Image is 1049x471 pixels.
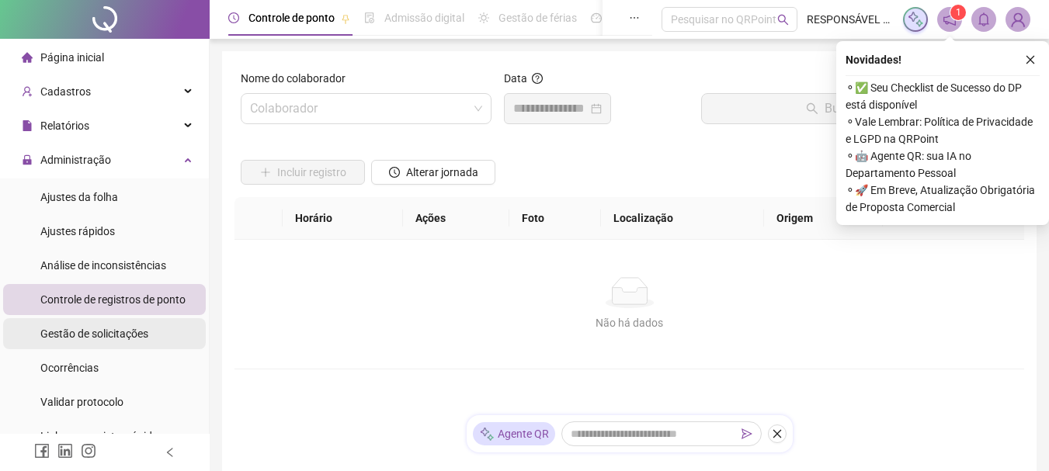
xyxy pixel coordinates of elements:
[950,5,966,20] sup: 1
[601,197,765,240] th: Localização
[498,12,577,24] span: Gestão de férias
[40,430,158,442] span: Link para registro rápido
[40,396,123,408] span: Validar protocolo
[509,197,601,240] th: Foto
[764,197,883,240] th: Origem
[165,447,175,458] span: left
[504,72,527,85] span: Data
[478,12,489,23] span: sun
[40,51,104,64] span: Página inicial
[701,93,1018,124] button: Buscar registros
[34,443,50,459] span: facebook
[977,12,991,26] span: bell
[40,85,91,98] span: Cadastros
[389,167,400,178] span: clock-circle
[629,12,640,23] span: ellipsis
[57,443,73,459] span: linkedin
[40,362,99,374] span: Ocorrências
[253,314,1006,331] div: Não há dados
[406,164,478,181] span: Alterar jornada
[22,52,33,63] span: home
[40,154,111,166] span: Administração
[473,422,555,445] div: Agente QR
[22,120,33,131] span: file
[22,86,33,97] span: user-add
[772,428,783,439] span: close
[241,160,365,185] button: Incluir registro
[403,197,509,240] th: Ações
[228,12,239,23] span: clock-circle
[777,14,789,26] span: search
[943,12,957,26] span: notification
[22,154,33,165] span: lock
[241,70,356,87] label: Nome do colaborador
[846,113,1040,147] span: ⚬ Vale Lembrar: Política de Privacidade e LGPD na QRPoint
[40,259,166,272] span: Análise de inconsistências
[846,182,1040,216] span: ⚬ 🚀 Em Breve, Atualização Obrigatória de Proposta Comercial
[956,7,961,18] span: 1
[846,147,1040,182] span: ⚬ 🤖 Agente QR: sua IA no Departamento Pessoal
[40,191,118,203] span: Ajustes da folha
[40,119,89,132] span: Relatórios
[371,160,495,185] button: Alterar jornada
[248,12,335,24] span: Controle de ponto
[384,12,464,24] span: Admissão digital
[479,426,495,442] img: sparkle-icon.fc2bf0ac1784a2077858766a79e2daf3.svg
[40,327,148,340] span: Gestão de solicitações
[1006,8,1030,31] img: 52037
[341,14,350,23] span: pushpin
[907,11,924,28] img: sparkle-icon.fc2bf0ac1784a2077858766a79e2daf3.svg
[742,428,752,439] span: send
[532,73,543,84] span: question-circle
[283,197,403,240] th: Horário
[40,293,186,306] span: Controle de registros de ponto
[807,11,894,28] span: RESPONSÁVEL RH - CENTER MED
[591,12,602,23] span: dashboard
[81,443,96,459] span: instagram
[364,12,375,23] span: file-done
[846,79,1040,113] span: ⚬ ✅ Seu Checklist de Sucesso do DP está disponível
[846,51,901,68] span: Novidades !
[1025,54,1036,65] span: close
[40,225,115,237] span: Ajustes rápidos
[371,168,495,180] a: Alterar jornada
